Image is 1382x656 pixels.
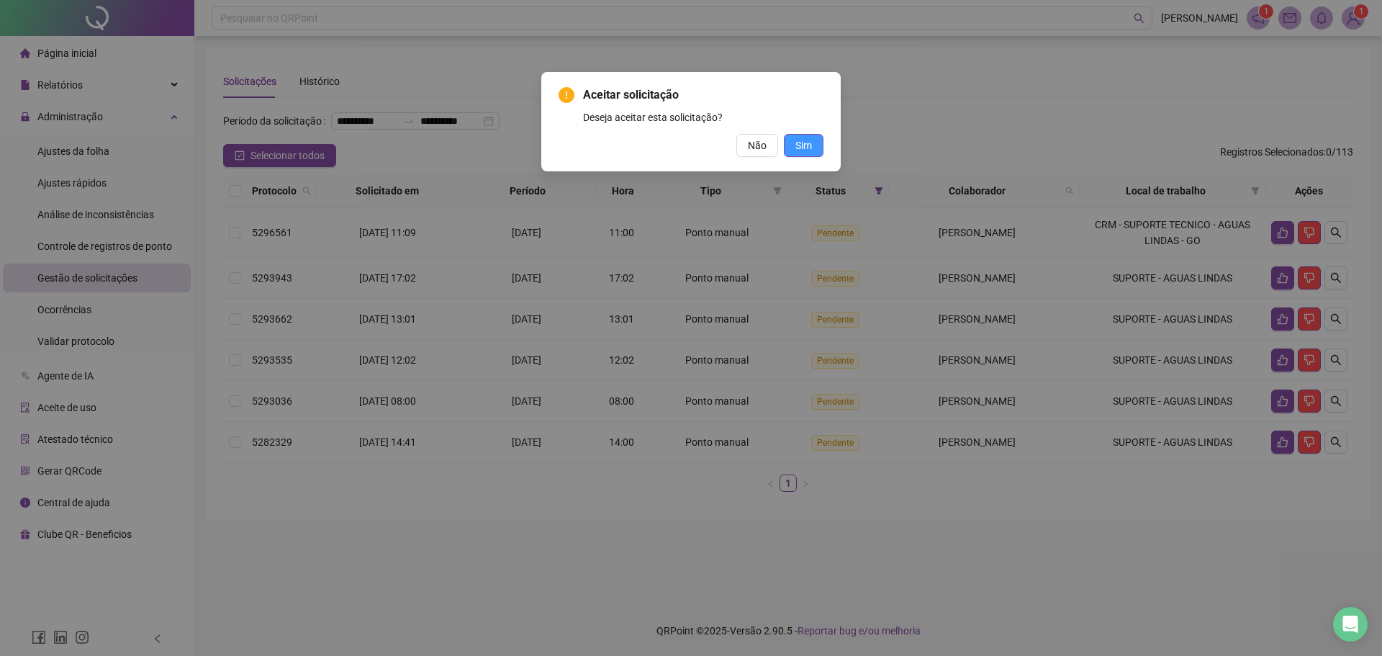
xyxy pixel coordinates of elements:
div: Deseja aceitar esta solicitação? [583,109,823,125]
span: Aceitar solicitação [583,86,823,104]
span: Não [748,138,767,153]
span: exclamation-circle [559,87,574,103]
div: Open Intercom Messenger [1333,607,1368,642]
span: Sim [795,138,812,153]
button: Não [736,134,778,157]
button: Sim [784,134,823,157]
